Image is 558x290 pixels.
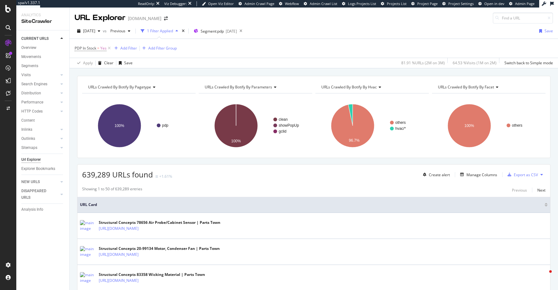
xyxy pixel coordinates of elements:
[82,169,153,180] span: 639,289 URLs found
[401,60,445,66] div: 81.91 % URLs ( 2M on 3M )
[432,98,545,153] svg: A chart.
[448,1,474,6] span: Project Settings
[140,45,177,52] button: Add Filter Group
[112,45,137,52] button: Add Filter
[115,124,124,128] text: 100%
[387,1,407,6] span: Projects List
[202,1,234,6] a: Open Viz Editor
[21,35,59,42] a: CURRENT URLS
[83,28,95,34] span: 2025 Aug. 16th
[315,98,429,153] svg: A chart.
[21,156,65,163] a: Url Explorer
[279,117,288,122] text: clean
[417,1,438,6] span: Project Page
[231,139,241,143] text: 100%
[310,1,337,6] span: Admin Crawl List
[458,171,497,178] button: Manage Columns
[465,124,474,128] text: 100%
[208,1,234,6] span: Open Viz Editor
[80,272,96,283] img: main image
[159,174,172,179] div: +1.61%
[21,90,59,97] a: Distribution
[21,45,36,51] div: Overview
[21,45,65,51] a: Overview
[21,126,59,133] a: Inlinks
[515,1,534,6] span: Admin Page
[21,206,43,213] div: Analysis Info
[191,26,237,36] button: Segment:pdp[DATE]
[504,60,553,66] div: Switch back to Simple mode
[279,1,299,6] a: Webflow
[279,129,287,134] text: gclid
[100,44,107,53] span: Yes
[205,84,272,90] span: URLs Crawled By Botify By parameters
[239,1,274,6] a: Admin Crawl Page
[21,63,65,69] a: Segments
[96,58,113,68] button: Clear
[82,98,196,153] svg: A chart.
[21,13,64,18] div: Analytics
[97,45,99,51] span: =
[120,45,137,51] div: Add Filter
[21,126,32,133] div: Inlinks
[21,54,41,60] div: Movements
[21,54,65,60] a: Movements
[75,45,96,51] span: PDP In Stock
[545,28,553,34] div: Save
[493,13,553,24] input: Find a URL
[226,29,237,34] div: [DATE]
[148,45,177,51] div: Add Filter Group
[349,138,360,143] text: 96.7%
[512,187,527,193] div: Previous
[21,99,43,106] div: Performance
[21,63,38,69] div: Segments
[108,26,133,36] button: Previous
[99,225,139,232] a: [URL][DOMAIN_NAME]
[75,26,103,36] button: [DATE]
[285,1,299,6] span: Webflow
[537,186,545,194] button: Next
[162,123,168,128] text: pdp
[453,60,497,66] div: 64.53 % Visits ( 1M on 2M )
[99,220,220,225] div: Structural Concepts 78656 Air Probe/Cabinet Sensor | Parts Town
[128,15,161,22] div: [DOMAIN_NAME]
[87,82,190,92] h4: URLs Crawled By Botify By pagetype
[21,18,64,25] div: SiteCrawler
[320,82,423,92] h4: URLs Crawled By Botify By hvac
[21,166,65,172] a: Explorer Bookmarks
[103,28,108,34] span: vs
[83,60,93,66] div: Apply
[21,90,41,97] div: Distribution
[21,117,65,124] a: Content
[512,123,522,128] text: others
[75,58,93,68] button: Apply
[164,1,187,6] div: Viz Debugger:
[164,16,168,21] div: arrow-right-arrow-left
[203,82,307,92] h4: URLs Crawled By Botify By parameters
[509,1,534,6] a: Admin Page
[21,35,49,42] div: CURRENT URLS
[21,145,59,151] a: Sitemaps
[138,26,181,36] button: 1 Filter Applied
[395,126,406,131] text: hvac/*
[21,166,55,172] div: Explorer Bookmarks
[99,246,220,251] div: Structural Concepts 20-99134 Motor, Condenser Fan | Parts Town
[381,1,407,6] a: Projects List
[80,220,96,231] img: main image
[108,28,125,34] span: Previous
[21,117,35,124] div: Content
[537,269,552,284] iframe: Intercom live chat
[442,1,474,6] a: Project Settings
[80,202,543,208] span: URL Card
[99,251,139,258] a: [URL][DOMAIN_NAME]
[478,1,504,6] a: Open in dev
[537,26,553,36] button: Save
[21,135,59,142] a: Outlinks
[21,99,59,106] a: Performance
[21,81,47,87] div: Search Engines
[512,186,527,194] button: Previous
[88,84,151,90] span: URLs Crawled By Botify By pagetype
[437,82,540,92] h4: URLs Crawled By Botify By facet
